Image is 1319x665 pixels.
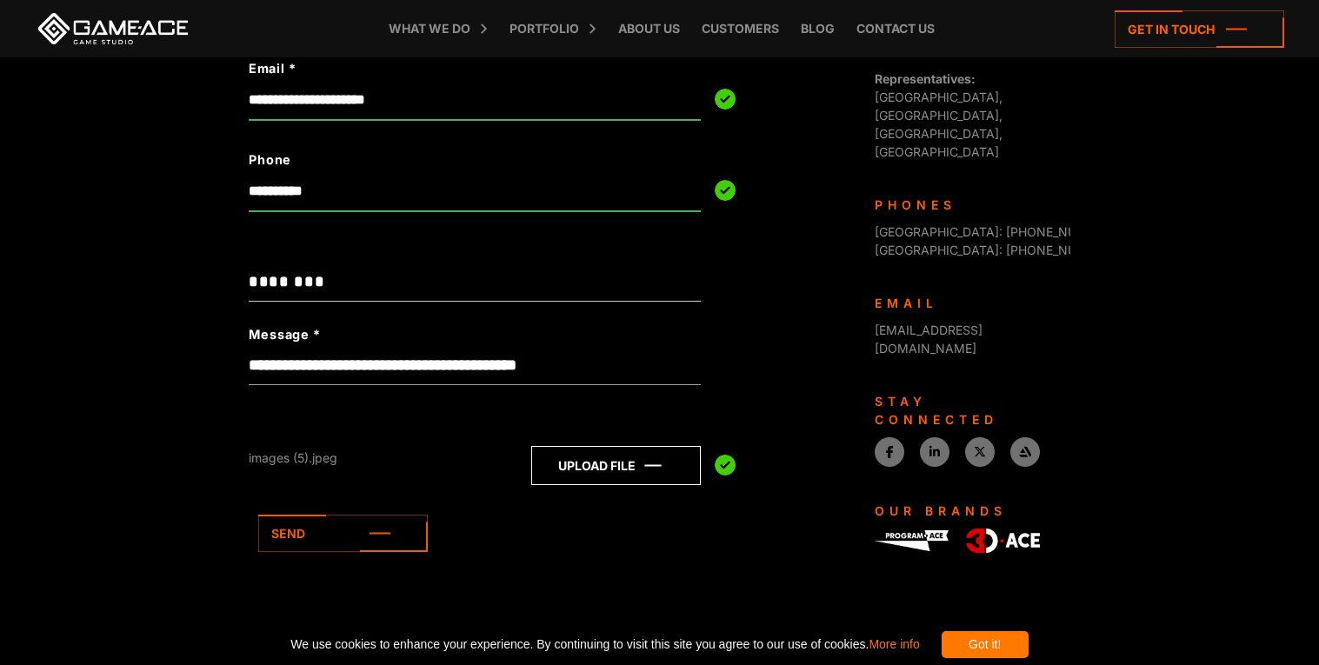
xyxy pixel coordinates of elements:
[966,529,1040,553] img: 3D-Ace
[875,196,1057,214] div: Phones
[875,530,949,550] img: Program-Ace
[875,71,1003,159] span: [GEOGRAPHIC_DATA], [GEOGRAPHIC_DATA], [GEOGRAPHIC_DATA], [GEOGRAPHIC_DATA]
[258,515,428,552] a: Send
[942,631,1029,658] div: Got it!
[249,449,492,467] div: images (5).jpeg
[875,71,976,86] strong: Representatives:
[875,224,1115,239] span: [GEOGRAPHIC_DATA]: [PHONE_NUMBER]
[531,446,701,485] a: Upload file
[1115,10,1284,48] a: Get in touch
[869,637,919,651] a: More info
[290,631,919,658] span: We use cookies to enhance your experience. By continuing to visit this site you agree to our use ...
[875,294,1057,312] div: Email
[249,325,320,344] label: Message *
[249,59,610,78] label: Email *
[875,502,1057,520] div: Our Brands
[875,392,1057,429] div: Stay connected
[249,150,610,170] label: Phone
[875,323,983,356] a: [EMAIL_ADDRESS][DOMAIN_NAME]
[875,243,1115,257] span: [GEOGRAPHIC_DATA]: [PHONE_NUMBER]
